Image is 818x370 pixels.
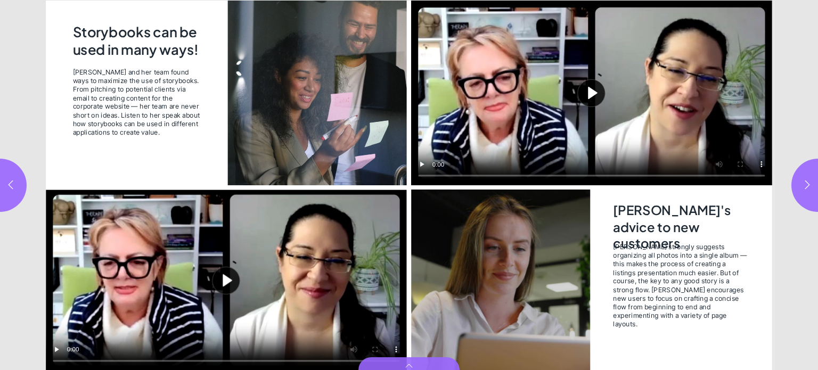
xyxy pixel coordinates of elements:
span: [PERSON_NAME] strongly suggests organizing all photos into a single album — this makes the proces... [613,242,747,328]
span: [PERSON_NAME] and her team found ways to maximize the use of storybooks. From pitching to potenti... [73,68,203,136]
h2: [PERSON_NAME]'s advice to new customers [613,202,747,236]
h2: Storybooks can be used in many ways! [73,23,209,60]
